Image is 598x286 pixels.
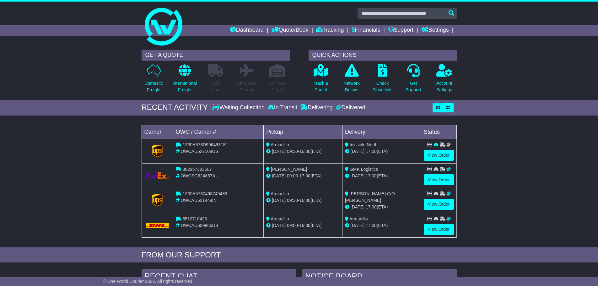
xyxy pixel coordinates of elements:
a: Financials [352,25,380,36]
div: RECENT CHAT [142,269,296,286]
span: [DATE] [272,198,286,203]
span: [DATE] [272,173,286,178]
div: In Transit [266,104,299,111]
div: RECENT ACTIVITY - [142,103,213,112]
span: [PERSON_NAME] C/O [PERSON_NAME] [345,191,395,203]
a: InternationalFreight [172,64,197,97]
span: [DATE] [351,173,364,178]
span: 09:00 [287,223,298,228]
p: Air & Sea Freight [237,80,256,93]
span: 1Z30A5730498749489 [182,191,227,196]
p: Account Settings [436,80,452,93]
a: Quote/Book [271,25,308,36]
td: Status [421,125,456,139]
div: - (ETA) [266,173,340,179]
img: DHL.png [146,223,169,228]
a: NetworkDelays [343,64,360,97]
span: Armadillo [271,216,289,221]
span: OWCAU627108US [180,149,218,154]
div: QUICK ACTIONS [309,50,457,61]
p: Full Loads [208,80,224,93]
td: Delivery [342,125,421,139]
a: Support [388,25,413,36]
div: Waiting Collection [212,104,266,111]
span: 09:30 [287,149,298,154]
div: FROM OUR SUPPORT [142,251,457,260]
a: View Order [424,150,454,161]
span: © One World Courier 2025. All rights reserved. [103,279,194,284]
span: 16:30 [299,198,310,203]
p: Domestic Freight [144,80,163,93]
div: (ETA) [345,148,418,155]
td: Pickup [264,125,342,139]
a: Dashboard [230,25,264,36]
span: Armadillo [271,191,289,196]
span: Invisible North [350,142,378,147]
span: [DATE] [272,223,286,228]
span: 17:00 [366,149,377,154]
a: Tracking [316,25,344,36]
a: AccountSettings [436,64,453,97]
span: 17:00 [366,173,377,178]
span: 17:00 [299,173,310,178]
span: [DATE] [351,204,364,209]
div: Delivered [334,104,365,111]
span: 17:00 [366,204,377,209]
div: - (ETA) [266,222,340,229]
a: Settings [421,25,449,36]
div: Delivering [299,104,334,111]
td: OWC / Carrier # [173,125,264,139]
span: 1Z30A573D996453181 [182,142,228,147]
a: View Order [424,199,454,210]
span: [DATE] [351,149,364,154]
div: (ETA) [345,222,418,229]
span: [DATE] [272,149,286,154]
p: Get Support [406,80,421,93]
span: [PERSON_NAME] [271,167,307,172]
span: OWCSG624857AU [180,173,218,178]
div: - (ETA) [266,148,340,155]
span: Armadillo [271,142,289,147]
span: 16:30 [299,149,310,154]
span: Armadillo [349,216,368,221]
div: (ETA) [345,173,418,179]
a: View Order [424,174,454,185]
a: GetSupport [405,64,421,97]
td: Carrier [142,125,173,139]
span: 17:00 [366,223,377,228]
a: CheckFinancials [372,64,393,97]
div: (ETA) [345,204,418,210]
img: GetCarrierServiceLogo [146,172,169,179]
img: GetCarrierServiceLogo [152,194,163,207]
div: GET A QUOTE [142,50,290,61]
a: Track aParcel [313,64,328,97]
div: NOTICE BOARD [302,269,457,286]
p: Check Financials [373,80,392,93]
span: 09:30 [287,198,298,203]
span: 09:00 [287,173,298,178]
span: OWCAU621449IN [180,198,216,203]
span: 882957383607 [182,167,212,172]
p: Network Delays [343,80,359,93]
span: 16:30 [299,223,310,228]
p: International Freight [173,80,197,93]
span: [DATE] [351,223,364,228]
img: GetCarrierServiceLogo [152,145,163,157]
span: OWCAU609866US [180,223,218,228]
p: Track a Parcel [314,80,328,93]
span: 8510710423 [182,216,207,221]
span: GMK Logistics [350,167,378,172]
a: View Order [424,224,454,235]
p: Air / Sea Depot [269,80,286,93]
div: - (ETA) [266,197,340,204]
a: DomesticFreight [144,64,163,97]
